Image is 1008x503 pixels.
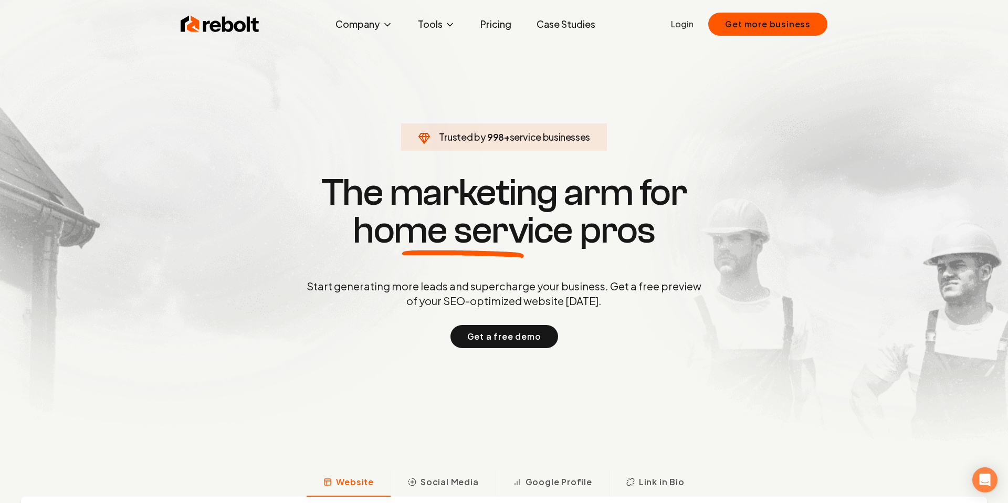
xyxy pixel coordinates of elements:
button: Get more business [708,13,827,36]
p: Start generating more leads and supercharge your business. Get a free preview of your SEO-optimiz... [304,279,703,308]
span: Trusted by [439,131,486,143]
span: Social Media [421,476,479,488]
button: Google Profile [496,469,609,497]
button: Social Media [391,469,496,497]
span: 998 [487,130,504,144]
span: Link in Bio [639,476,685,488]
span: home service [353,212,573,249]
a: Pricing [472,14,520,35]
h1: The marketing arm for pros [252,174,756,249]
span: + [504,131,510,143]
button: Company [327,14,401,35]
span: service businesses [510,131,591,143]
button: Get a free demo [450,325,558,348]
button: Website [307,469,391,497]
button: Tools [409,14,464,35]
a: Case Studies [528,14,604,35]
img: Rebolt Logo [181,14,259,35]
span: Google Profile [526,476,592,488]
a: Login [671,18,694,30]
button: Link in Bio [609,469,701,497]
div: Open Intercom Messenger [972,467,997,492]
span: Website [336,476,374,488]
